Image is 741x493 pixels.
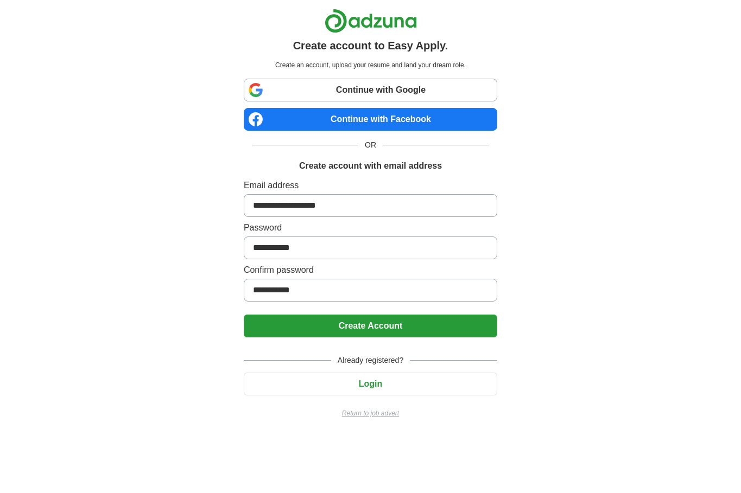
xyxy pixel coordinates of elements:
[244,179,497,192] label: Email address
[293,37,448,54] h1: Create account to Easy Apply.
[244,373,497,395] button: Login
[244,264,497,277] label: Confirm password
[244,108,497,131] a: Continue with Facebook
[299,159,442,172] h1: Create account with email address
[325,9,417,33] img: Adzuna logo
[244,315,497,337] button: Create Account
[244,221,497,234] label: Password
[244,408,497,418] a: Return to job advert
[331,355,410,366] span: Already registered?
[244,379,497,388] a: Login
[246,60,495,70] p: Create an account, upload your resume and land your dream role.
[358,139,383,151] span: OR
[244,79,497,101] a: Continue with Google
